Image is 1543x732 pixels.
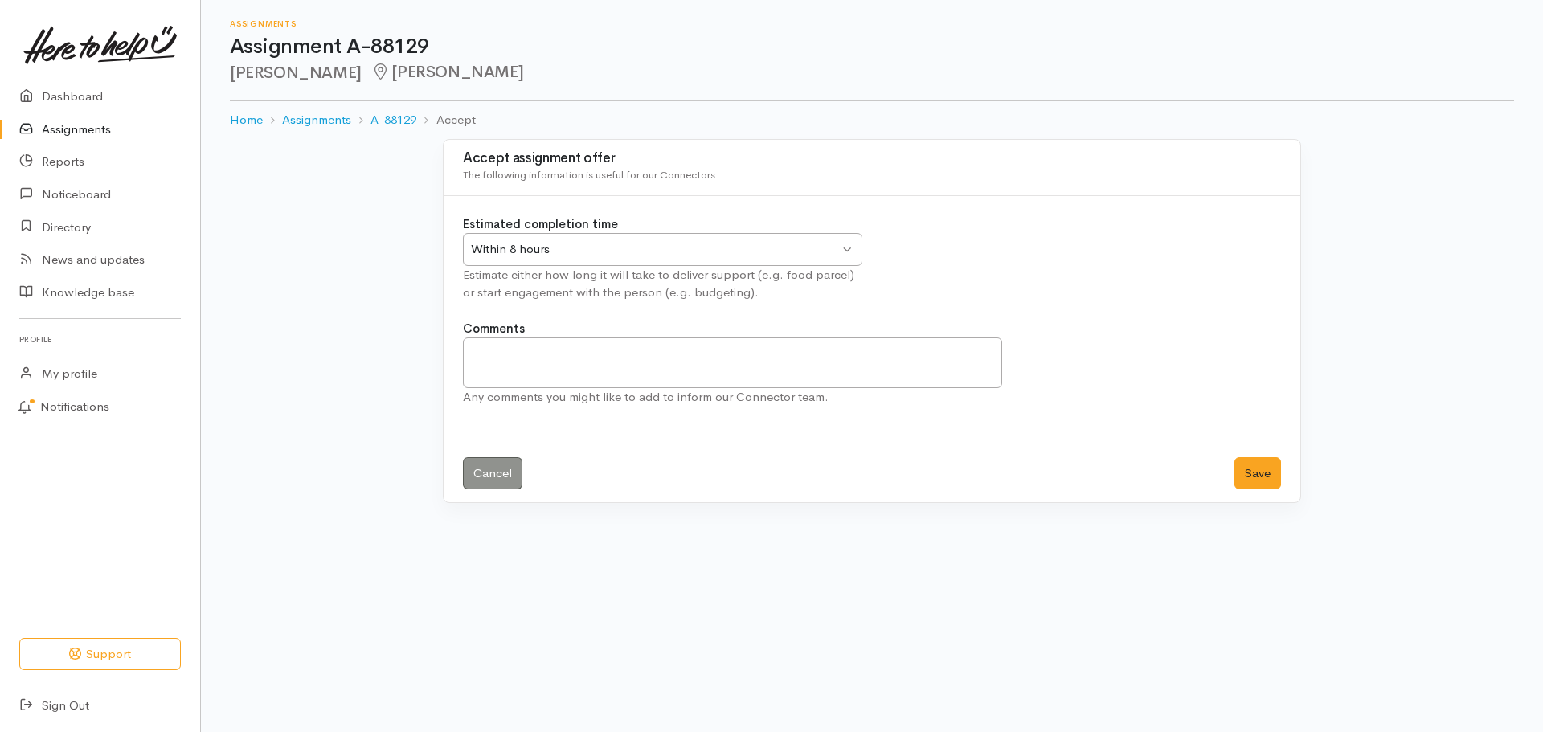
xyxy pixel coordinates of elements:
[463,168,715,182] span: The following information is useful for our Connectors
[19,638,181,671] button: Support
[230,19,1514,28] h6: Assignments
[370,111,416,129] a: A-88129
[463,457,522,490] a: Cancel
[463,320,525,338] label: Comments
[230,111,263,129] a: Home
[230,101,1514,139] nav: breadcrumb
[371,62,523,82] span: [PERSON_NAME]
[230,63,1514,82] h2: [PERSON_NAME]
[230,35,1514,59] h1: Assignment A-88129
[471,240,839,259] div: Within 8 hours
[416,111,475,129] li: Accept
[463,266,862,302] div: Estimate either how long it will take to deliver support (e.g. food parcel) or start engagement w...
[1234,457,1281,490] button: Save
[19,329,181,350] h6: Profile
[463,215,618,234] label: Estimated completion time
[463,388,1002,407] div: Any comments you might like to add to inform our Connector team.
[282,111,351,129] a: Assignments
[463,151,1281,166] h3: Accept assignment offer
